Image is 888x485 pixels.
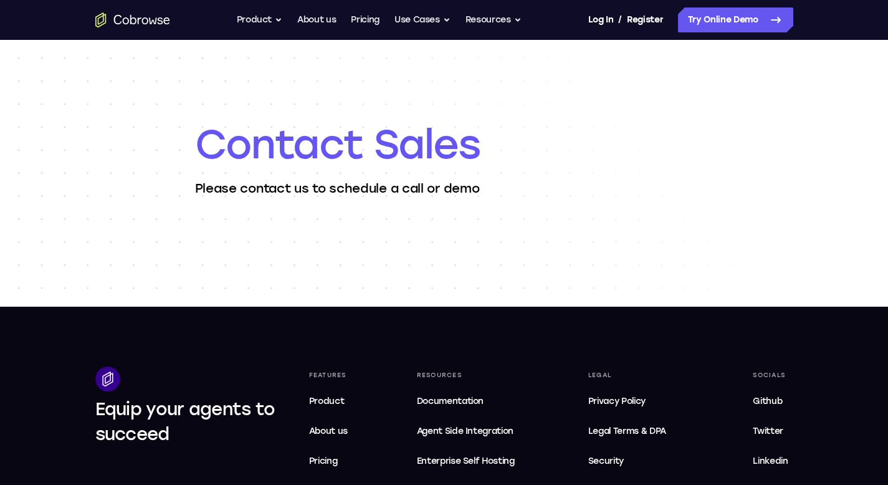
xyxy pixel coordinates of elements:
[417,424,530,439] span: Agent Side Integration
[297,7,336,32] a: About us
[748,367,793,384] div: Socials
[309,396,345,406] span: Product
[417,454,530,469] span: Enterprise Self Hosting
[309,426,348,436] span: About us
[583,419,699,444] a: Legal Terms & DPA
[753,426,783,436] span: Twitter
[309,456,338,466] span: Pricing
[748,419,793,444] a: Twitter
[588,426,666,436] span: Legal Terms & DPA
[748,449,793,474] a: Linkedin
[412,449,535,474] a: Enterprise Self Hosting
[588,7,613,32] a: Log In
[753,456,788,466] span: Linkedin
[351,7,380,32] a: Pricing
[465,7,522,32] button: Resources
[412,389,535,414] a: Documentation
[583,389,699,414] a: Privacy Policy
[195,180,694,197] p: Please contact us to schedule a call or demo
[583,449,699,474] a: Security
[195,120,694,170] h1: Contact Sales
[95,398,275,444] span: Equip your agents to succeed
[588,456,624,466] span: Security
[304,389,363,414] a: Product
[304,367,363,384] div: Features
[95,12,170,27] a: Go to the home page
[412,367,535,384] div: Resources
[618,12,622,27] span: /
[753,396,782,406] span: Github
[748,389,793,414] a: Github
[237,7,283,32] button: Product
[627,7,663,32] a: Register
[588,396,646,406] span: Privacy Policy
[394,7,451,32] button: Use Cases
[583,367,699,384] div: Legal
[417,396,484,406] span: Documentation
[412,419,535,444] a: Agent Side Integration
[304,449,363,474] a: Pricing
[304,419,363,444] a: About us
[678,7,793,32] a: Try Online Demo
